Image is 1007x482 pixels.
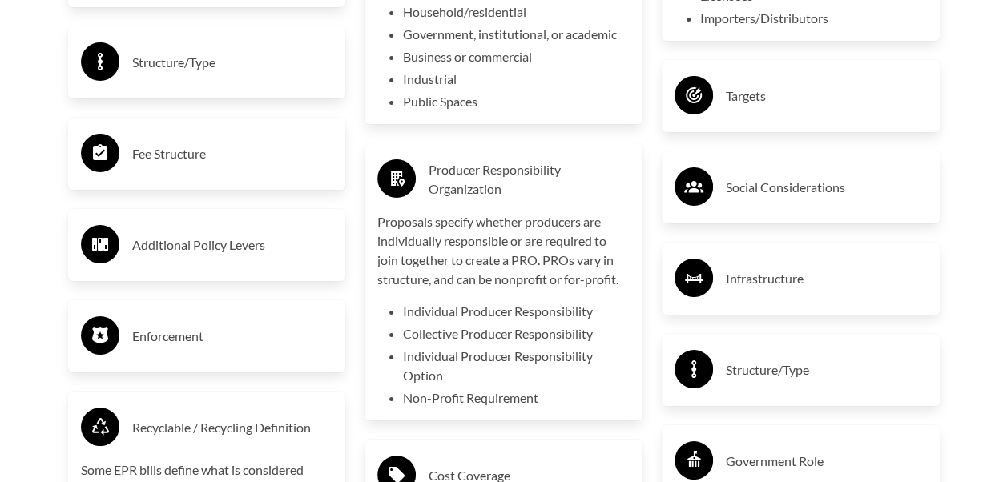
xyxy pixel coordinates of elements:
li: Household/residential [403,2,630,22]
li: Non-Profit Requirement [403,388,630,408]
h3: Enforcement [132,323,333,349]
li: Individual Producer Responsibility [403,302,630,321]
li: Individual Producer Responsibility Option [403,347,630,385]
li: Government, institutional, or academic [403,25,630,44]
h3: Government Role [726,448,927,474]
h3: Structure/Type [132,50,333,75]
li: Industrial [403,70,630,89]
li: Importers/Distributors [700,9,927,28]
h3: Producer Responsibility Organization [429,160,630,199]
h3: Structure/Type [726,357,927,383]
li: Public Spaces [403,92,630,111]
h3: Infrastructure [726,266,927,291]
li: Business or commercial [403,47,630,66]
p: Proposals specify whether producers are individually responsible or are required to join together... [377,212,630,289]
h3: Recyclable / Recycling Definition [132,415,333,440]
h3: Additional Policy Levers [132,232,333,258]
li: Collective Producer Responsibility [403,324,630,343]
h3: Social Considerations [726,175,927,200]
h3: Targets [726,83,927,109]
h3: Fee Structure [132,141,333,167]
